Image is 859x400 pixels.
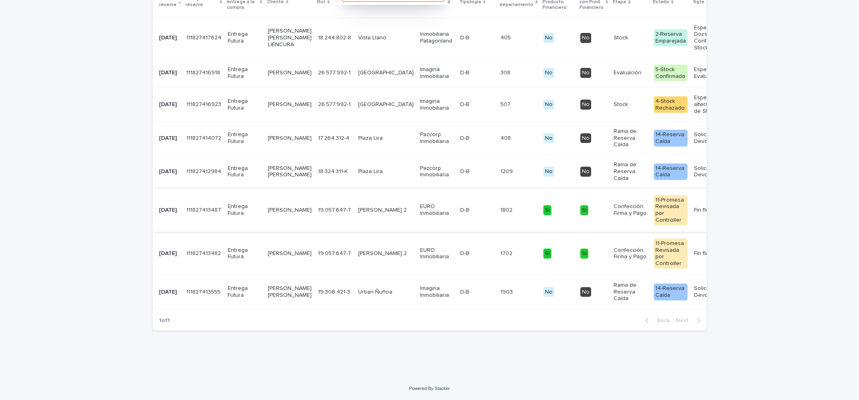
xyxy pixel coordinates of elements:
[654,195,688,225] div: 11-Promesa Revisada por Controller
[543,100,554,110] div: No
[500,68,512,76] p: 308
[694,24,728,51] p: Esperando Docs para Conf de Stock
[580,100,591,110] div: No
[358,289,414,296] p: Urban Ñuñoa
[694,250,728,257] p: Fin flujo RPS
[358,101,414,108] p: [GEOGRAPHIC_DATA]
[694,66,728,80] p: Esperando Evaluación
[268,69,312,76] p: [PERSON_NAME]
[159,135,180,142] p: [DATE]
[500,33,512,41] p: 405
[694,94,728,114] p: Esperando alternativa de Stock
[159,168,180,175] p: [DATE]
[268,250,312,257] p: [PERSON_NAME]
[186,68,222,76] p: 111827416918
[186,100,223,108] p: 111827416923
[614,203,647,217] p: Confección, Firma y Pago
[614,247,647,261] p: Confección, Firma y Pago
[186,287,222,296] p: 111827413555
[639,317,673,324] button: Back
[580,133,591,143] div: No
[580,287,591,297] div: No
[268,101,312,108] p: [PERSON_NAME]
[694,131,728,145] p: Solicitar Devolución
[318,287,352,296] p: 19.306.421-3
[460,287,471,296] p: D-B
[318,133,351,142] p: 17.264.312-4
[614,69,647,76] p: Evaluación
[543,205,551,215] div: Si
[228,131,261,145] p: Entrega Futura
[500,287,514,296] p: 1903
[159,207,180,214] p: [DATE]
[420,285,454,299] p: Imagina Inmobiliaria
[543,33,554,43] div: No
[460,68,471,76] p: D-B
[500,100,512,108] p: 507
[614,128,647,148] p: Rama de Reserva Caída
[420,247,454,261] p: EURO Inmobiliaria
[420,131,454,145] p: Pazcorp Inmobiliaria
[420,31,454,45] p: Inmobiliaria Patagonland
[228,98,261,112] p: Entrega Futura
[500,133,512,142] p: 408
[460,167,471,175] p: D-B
[318,68,352,76] p: 26.577.992-1
[543,133,554,143] div: No
[654,284,688,300] div: 14-Reserva Caída
[318,167,349,175] p: 18.324.311-K
[318,249,353,257] p: 19.057.647-7
[694,285,728,299] p: Solicitar Devolución
[358,250,414,257] p: [PERSON_NAME] 2
[159,289,180,296] p: [DATE]
[268,165,312,179] p: [PERSON_NAME] [PERSON_NAME]
[460,133,471,142] p: D-B
[543,68,554,78] div: No
[614,35,647,41] p: Stock
[228,165,261,179] p: Entrega Futura
[358,168,414,175] p: Plaza Lira
[654,130,688,147] div: 14-Reserva Caída
[268,135,312,142] p: [PERSON_NAME]
[268,285,312,299] p: [PERSON_NAME] [PERSON_NAME]
[318,100,352,108] p: 26.577.992-1
[358,69,414,76] p: [GEOGRAPHIC_DATA]
[228,203,261,217] p: Entrega Futura
[228,31,261,45] p: Entrega Futura
[543,249,551,259] div: Si
[543,167,554,177] div: No
[460,33,471,41] p: D-B
[153,311,176,331] p: 1 of 1
[420,203,454,217] p: EURO Inmobiliaria
[409,386,450,391] a: Powered By Stacker
[186,167,223,175] p: 111827412984
[652,318,669,323] span: Back
[694,207,728,214] p: Fin flujo RPS
[159,35,180,41] p: [DATE]
[500,249,514,257] p: 1702
[268,207,312,214] p: [PERSON_NAME]
[228,285,261,299] p: Entrega Futura
[318,205,353,214] p: 19.057.647-7
[654,96,688,113] div: 4-Stock Rechazado
[654,163,688,180] div: 14-Reserva Caída
[580,249,588,259] div: Si
[159,250,180,257] p: [DATE]
[460,249,471,257] p: D-B
[318,33,353,41] p: 18.244.802-8
[268,28,312,48] p: [PERSON_NAME] [PERSON_NAME] LIENCURA
[580,68,591,78] div: No
[614,161,647,182] p: Rama de Reserva Caída
[580,205,588,215] div: Si
[159,69,180,76] p: [DATE]
[580,167,591,177] div: No
[358,207,414,214] p: [PERSON_NAME] 2
[420,98,454,112] p: Imagina Inmobiliaria
[228,66,261,80] p: Entrega Futura
[654,239,688,269] div: 11-Promesa Revisada por Controller
[654,65,688,82] div: 5-Stock Confirmado
[159,101,180,108] p: [DATE]
[500,167,514,175] p: 1209
[420,66,454,80] p: Imagina Inmobiliaria
[673,317,707,324] button: Next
